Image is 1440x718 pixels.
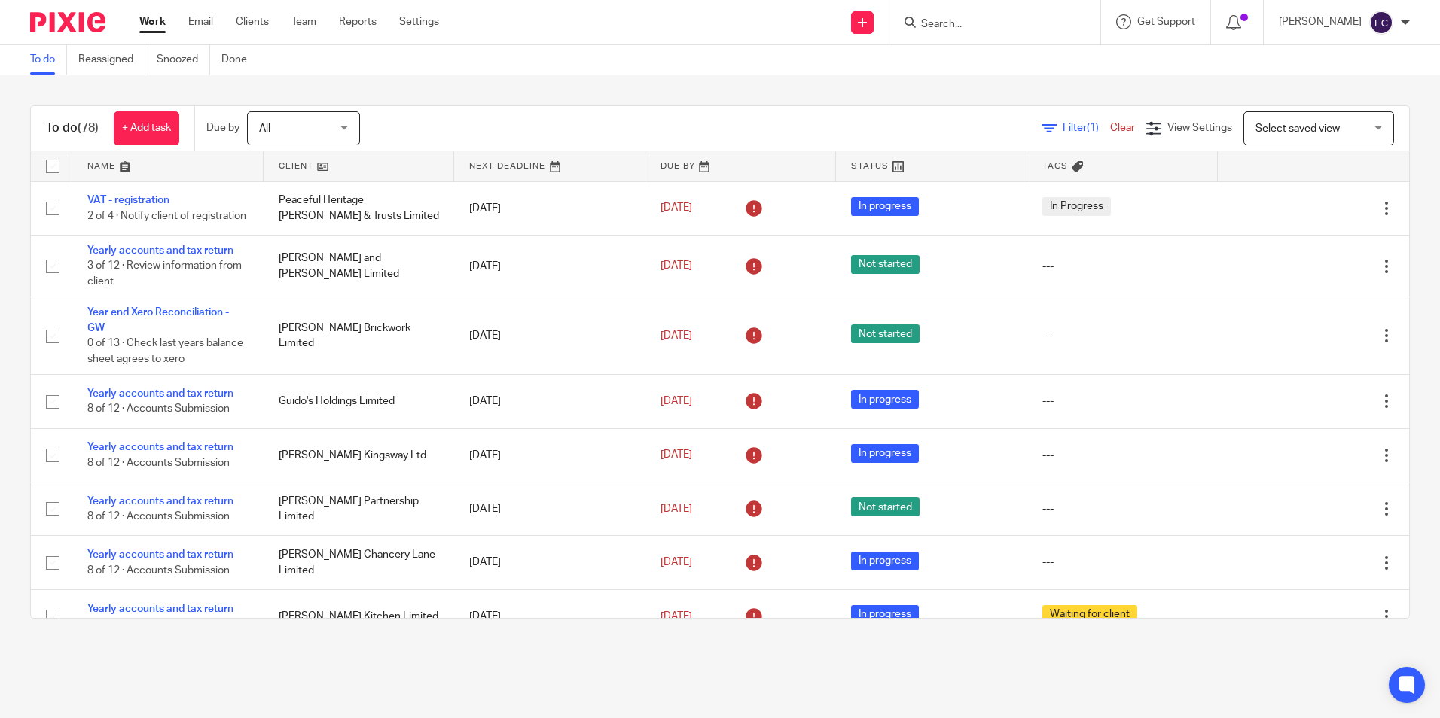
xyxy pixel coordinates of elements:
span: In Progress [1042,197,1111,216]
a: Email [188,14,213,29]
a: Work [139,14,166,29]
span: 8 of 12 · Accounts Submission [87,458,230,468]
a: + Add task [114,111,179,145]
span: [DATE] [661,203,692,214]
td: [DATE] [454,235,645,297]
span: In progress [851,605,919,624]
span: View Settings [1167,123,1232,133]
span: [DATE] [661,330,692,341]
div: --- [1042,448,1204,463]
span: Not started [851,324,920,343]
span: Select saved view [1255,123,1340,134]
span: (78) [78,122,99,134]
span: Tags [1042,162,1068,170]
div: --- [1042,259,1204,274]
td: [DATE] [454,297,645,375]
span: All [259,123,270,134]
a: Reassigned [78,45,145,75]
h1: To do [46,120,99,136]
span: [DATE] [661,260,692,271]
td: [DATE] [454,536,645,589]
div: --- [1042,394,1204,409]
span: In progress [851,444,919,463]
p: [PERSON_NAME] [1279,14,1362,29]
a: Clients [236,14,269,29]
a: Year end Xero Reconciliation - GW [87,307,229,333]
td: [DATE] [454,482,645,536]
span: [DATE] [661,450,692,461]
td: Peaceful Heritage [PERSON_NAME] & Trusts Limited [264,181,455,235]
span: Not started [851,255,920,274]
span: 8 of 12 · Accounts Submission [87,565,230,576]
span: 8 of 12 · Accounts Submission [87,404,230,415]
span: (1) [1087,123,1099,133]
td: [PERSON_NAME] Kitchen Limited [264,589,455,643]
a: Yearly accounts and tax return [87,388,233,399]
span: 2 of 4 · Notify client of registration [87,211,246,221]
td: Guido's Holdings Limited [264,375,455,428]
a: Yearly accounts and tax return [87,496,233,507]
td: [PERSON_NAME] Chancery Lane Limited [264,536,455,589]
a: Team [291,14,316,29]
div: --- [1042,328,1204,343]
p: Due by [206,120,239,135]
td: [DATE] [454,375,645,428]
td: [PERSON_NAME] Kingsway Ltd [264,428,455,482]
span: 3 of 12 · Review information from client [87,261,242,288]
a: Reports [339,14,377,29]
td: [PERSON_NAME] Brickwork Limited [264,297,455,375]
span: Waiting for client [1042,605,1137,624]
span: Get Support [1137,17,1195,27]
td: [PERSON_NAME] and [PERSON_NAME] Limited [264,235,455,297]
td: [DATE] [454,589,645,643]
span: [DATE] [661,504,692,514]
div: --- [1042,501,1204,516]
img: Pixie [30,12,105,32]
a: Snoozed [157,45,210,75]
span: Filter [1063,123,1110,133]
span: Not started [851,497,920,516]
a: Yearly accounts and tax return [87,442,233,452]
span: In progress [851,390,919,409]
td: [DATE] [454,428,645,482]
a: Yearly accounts and tax return [87,549,233,560]
td: [PERSON_NAME] Partnership Limited [264,482,455,536]
a: Done [221,45,258,75]
span: 8 of 12 · Accounts Submission [87,511,230,522]
a: Settings [399,14,439,29]
a: Clear [1110,123,1135,133]
a: Yearly accounts and tax return [87,604,233,614]
span: 0 of 13 · Check last years balance sheet agrees to xero [87,338,243,364]
img: svg%3E [1369,11,1393,35]
span: [DATE] [661,396,692,406]
span: [DATE] [661,557,692,567]
span: [DATE] [661,611,692,622]
span: In progress [851,552,919,570]
a: Yearly accounts and tax return [87,245,233,256]
a: To do [30,45,67,75]
a: VAT - registration [87,195,169,205]
span: In progress [851,197,919,216]
input: Search [920,18,1055,32]
td: [DATE] [454,181,645,235]
div: --- [1042,555,1204,570]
